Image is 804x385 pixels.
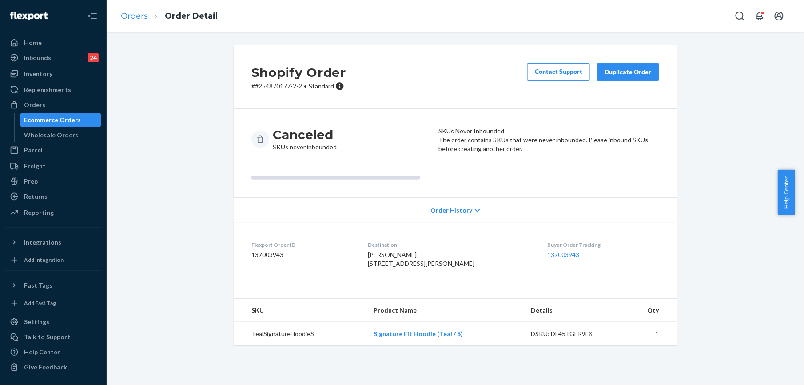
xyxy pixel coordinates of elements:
[24,85,71,94] div: Replenishments
[24,131,79,140] div: Wholesale Orders
[24,348,60,357] div: Help Center
[24,256,64,264] div: Add Integration
[778,170,795,215] button: Help Center
[24,162,46,171] div: Freight
[20,128,102,142] a: Wholesale Orders
[5,296,101,310] a: Add Fast Tag
[374,330,463,337] a: Signature Fit Hoodie (Teal / S)
[24,208,54,217] div: Reporting
[751,7,768,25] button: Open notifications
[438,127,659,136] header: SKUs Never Inbounded
[5,51,101,65] a: Inbounds24
[234,322,367,346] td: TealSignatureHoodieS
[5,278,101,293] button: Fast Tags
[605,68,652,76] div: Duplicate Order
[251,63,346,82] h2: Shopify Order
[5,205,101,220] a: Reporting
[121,11,148,21] a: Orders
[24,333,70,341] div: Talk to Support
[24,53,51,62] div: Inbounds
[621,322,677,346] td: 1
[24,146,43,155] div: Parcel
[251,241,354,249] dt: Flexport Order ID
[5,330,101,344] a: Talk to Support
[251,82,346,91] p: # #254870177-2-2
[547,251,579,258] a: 137003943
[24,100,45,109] div: Orders
[770,7,788,25] button: Open account menu
[309,82,334,90] span: Standard
[5,189,101,204] a: Returns
[24,238,61,247] div: Integrations
[273,127,337,143] h3: Canceled
[524,299,622,322] th: Details
[547,241,659,249] dt: Buyer Order Tracking
[24,299,56,307] div: Add Fast Tag
[731,7,749,25] button: Open Search Box
[430,206,473,215] span: Order History
[24,38,42,47] div: Home
[234,299,367,322] th: SKU
[5,315,101,329] a: Settings
[5,67,101,81] a: Inventory
[368,241,533,249] dt: Destination
[368,251,475,267] span: [PERSON_NAME] [STREET_ADDRESS][PERSON_NAME]
[24,177,38,186] div: Prep
[5,143,101,157] a: Parcel
[621,299,677,322] th: Qty
[5,36,101,50] a: Home
[251,250,354,259] dd: 137003943
[24,192,48,201] div: Returns
[88,53,99,62] div: 24
[20,113,102,127] a: Ecommerce Orders
[24,281,52,290] div: Fast Tags
[5,98,101,112] a: Orders
[114,3,225,29] ol: breadcrumbs
[531,329,615,338] div: DSKU: DF45TGER9FX
[24,317,49,326] div: Settings
[165,11,218,21] a: Order Detail
[438,136,659,153] p: The order contains SKUs that were never inbounded. Please inbound SKUs before creating another or...
[273,127,337,152] div: SKUs never inbounded
[24,363,67,372] div: Give Feedback
[367,299,524,322] th: Product Name
[5,235,101,249] button: Integrations
[24,116,81,124] div: Ecommerce Orders
[5,174,101,188] a: Prep
[527,63,590,81] a: Contact Support
[304,82,307,90] span: •
[10,12,48,20] img: Flexport logo
[5,345,101,359] a: Help Center
[5,253,101,267] a: Add Integration
[5,159,101,173] a: Freight
[5,360,101,374] button: Give Feedback
[24,69,52,78] div: Inventory
[5,83,101,97] a: Replenishments
[597,63,659,81] button: Duplicate Order
[84,7,101,25] button: Close Navigation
